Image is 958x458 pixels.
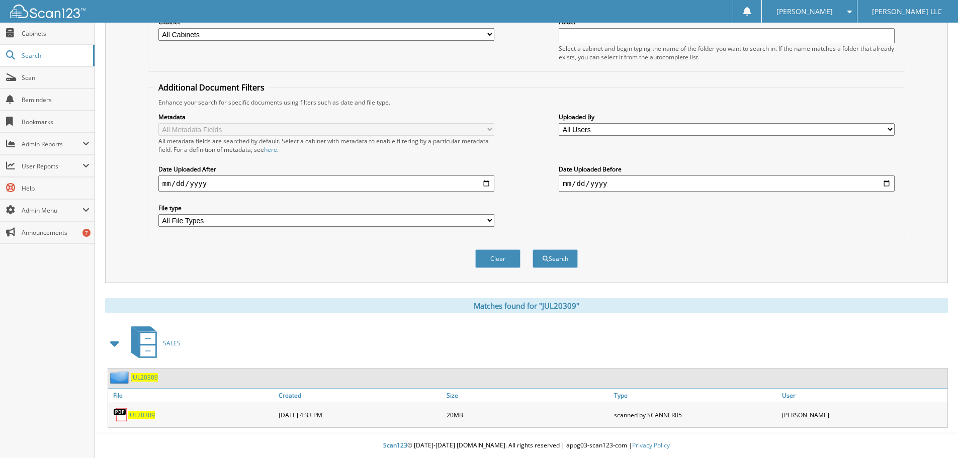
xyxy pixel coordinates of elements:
span: Admin Menu [22,206,82,215]
div: [PERSON_NAME] [779,405,947,425]
div: scanned by SCANNER05 [612,405,779,425]
span: [PERSON_NAME] LLC [872,9,942,15]
div: All metadata fields are searched by default. Select a cabinet with metadata to enable filtering b... [158,137,494,154]
span: Admin Reports [22,140,82,148]
label: Uploaded By [559,113,895,121]
a: Type [612,389,779,402]
span: Search [22,51,88,60]
label: Metadata [158,113,494,121]
a: here [264,145,277,154]
span: Announcements [22,228,90,237]
a: Size [444,389,612,402]
input: start [158,175,494,192]
span: Scan [22,73,90,82]
a: SALES [125,323,181,363]
div: Matches found for "JUL20309" [105,298,948,313]
span: User Reports [22,162,82,170]
span: Scan123 [383,441,407,449]
a: Privacy Policy [632,441,670,449]
label: File type [158,204,494,212]
span: Reminders [22,96,90,104]
img: folder2.png [110,371,131,384]
a: File [108,389,276,402]
span: Help [22,184,90,193]
div: Select a cabinet and begin typing the name of the folder you want to search in. If the name match... [559,44,895,61]
span: SALES [163,339,181,347]
a: Created [276,389,444,402]
div: 7 [82,229,91,237]
button: Search [533,249,578,268]
span: Cabinets [22,29,90,38]
a: User [779,389,947,402]
iframe: Chat Widget [908,410,958,458]
label: Date Uploaded After [158,165,494,173]
button: Clear [475,249,520,268]
a: JUL20309 [128,411,155,419]
div: © [DATE]-[DATE] [DOMAIN_NAME]. All rights reserved | appg03-scan123-com | [95,433,958,458]
img: scan123-logo-white.svg [10,5,85,18]
span: [PERSON_NAME] [776,9,833,15]
legend: Additional Document Filters [153,82,270,93]
div: [DATE] 4:33 PM [276,405,444,425]
div: Enhance your search for specific documents using filters such as date and file type. [153,98,900,107]
a: JUL20309 [131,373,158,382]
div: 20MB [444,405,612,425]
input: end [559,175,895,192]
img: PDF.png [113,407,128,422]
label: Date Uploaded Before [559,165,895,173]
span: Bookmarks [22,118,90,126]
